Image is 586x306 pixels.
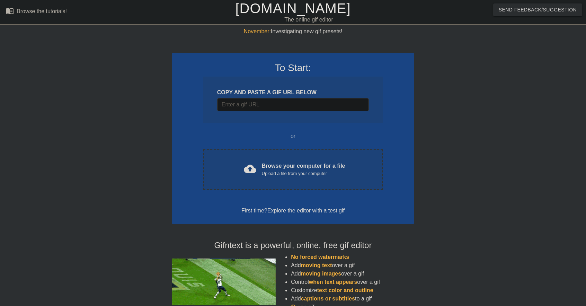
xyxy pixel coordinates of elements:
[301,262,332,268] span: moving text
[317,287,373,293] span: text color and outline
[309,279,357,285] span: when text appears
[190,132,396,140] div: or
[6,7,14,15] span: menu_book
[262,170,345,177] div: Upload a file from your computer
[17,8,67,14] div: Browse the tutorials!
[291,286,414,295] li: Customize
[493,3,582,16] button: Send Feedback/Suggestion
[199,16,419,24] div: The online gif editor
[181,62,405,74] h3: To Start:
[291,295,414,303] li: Add to a gif
[235,1,350,16] a: [DOMAIN_NAME]
[291,254,349,260] span: No forced watermarks
[172,259,276,305] img: football_small.gif
[217,98,369,111] input: Username
[291,261,414,270] li: Add over a gif
[267,208,345,213] a: Explore the editor with a test gif
[291,270,414,278] li: Add over a gif
[291,278,414,286] li: Control over a gif
[262,162,345,177] div: Browse your computer for a file
[172,241,414,251] h4: Gifntext is a powerful, online, free gif editor
[6,7,67,17] a: Browse the tutorials!
[499,6,577,14] span: Send Feedback/Suggestion
[181,207,405,215] div: First time?
[244,28,271,34] span: November:
[301,271,341,277] span: moving images
[172,27,414,36] div: Investigating new gif presets!
[217,88,369,97] div: COPY AND PASTE A GIF URL BELOW
[244,163,256,175] span: cloud_upload
[301,296,355,301] span: captions or subtitles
